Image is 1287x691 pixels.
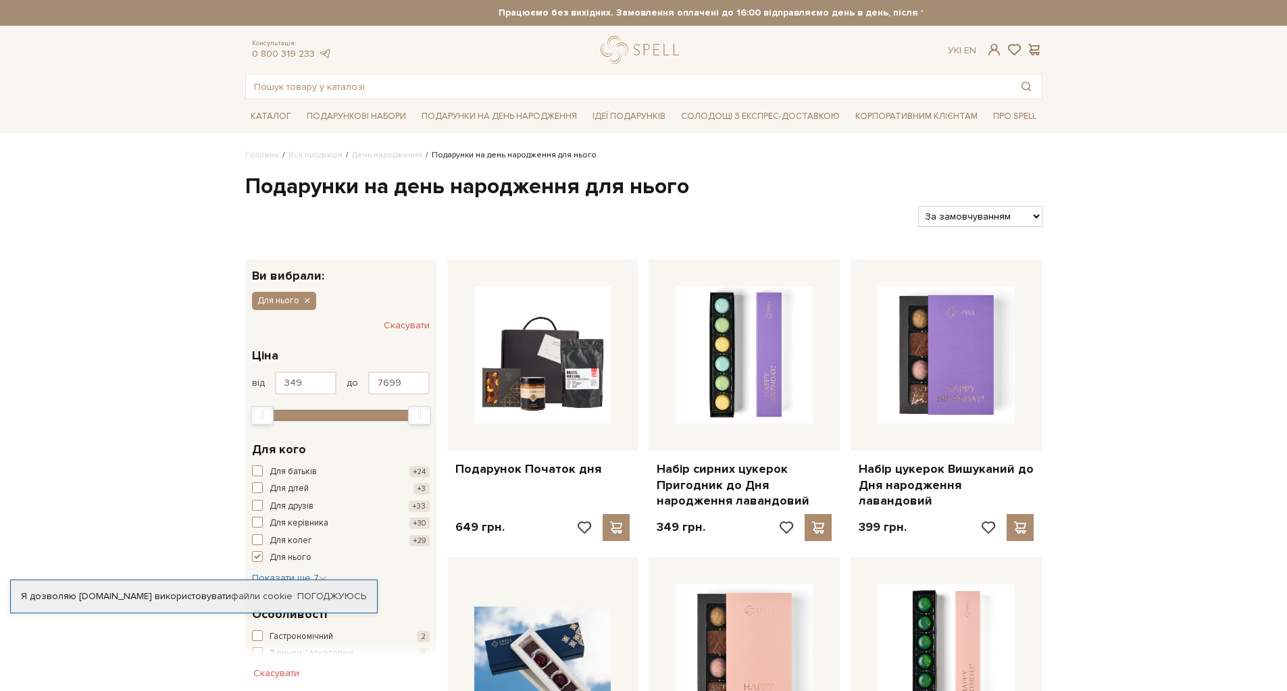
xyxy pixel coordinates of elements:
button: Для колег +29 [252,534,430,548]
span: Гастрономічний [270,630,333,644]
span: Особливості [252,605,327,623]
span: Для дітей [270,482,309,496]
a: Набір сирних цукерок Пригодник до Дня народження лавандовий [657,461,832,509]
a: Вся продукція [288,150,343,160]
a: Подарунок Початок дня [455,461,630,477]
button: З вином / алкоголем 6 [252,647,430,661]
div: Я дозволяю [DOMAIN_NAME] використовувати [11,590,377,603]
p: 649 грн. [455,519,505,535]
span: | [959,45,961,56]
button: Для нього [252,292,316,309]
span: +33 [409,501,430,512]
span: Ціна [252,347,278,365]
a: 0 800 319 233 [252,48,315,59]
strong: Працюємо без вихідних. Замовлення оплачені до 16:00 відправляємо день в день, після 16:00 - насту... [365,7,1162,19]
button: Пошук товару у каталозі [1011,74,1042,99]
button: Скасувати [384,315,430,336]
span: Для кого [252,440,306,459]
li: Подарунки на день народження для нього [422,149,597,161]
span: до [347,377,358,389]
span: +30 [409,517,430,529]
div: Ви вибрали: [245,259,436,282]
span: Для нього [270,551,311,565]
p: 349 грн. [657,519,705,535]
a: Погоджуюсь [297,590,366,603]
span: +3 [413,483,430,494]
span: Для нього [257,295,299,307]
span: 6 [418,648,430,659]
button: Для дітей +3 [252,482,430,496]
a: Корпоративним клієнтам [850,105,983,128]
a: telegram [318,48,332,59]
button: Показати ще 7 [252,571,327,585]
input: Ціна [368,372,430,394]
span: Каталог [245,106,297,127]
button: Гастрономічний 2 [252,630,430,644]
button: Скасувати [245,663,307,684]
div: Max [408,406,431,425]
a: файли cookie [231,590,293,602]
input: Ціна [275,372,336,394]
span: З вином / алкоголем [270,647,353,661]
span: Для батьків [270,465,317,479]
span: від [252,377,265,389]
span: Для друзів [270,500,313,513]
button: Для нього [252,551,430,565]
a: День народження [352,150,422,160]
span: Для колег [270,534,312,548]
span: Ідеї подарунків [587,106,671,127]
a: Головна [245,150,279,160]
button: Для друзів +33 [252,500,430,513]
span: Про Spell [988,106,1042,127]
span: Подарунки на День народження [416,106,582,127]
span: Показати ще 7 [252,572,327,584]
span: Для керівника [270,517,328,530]
button: Для батьків +24 [252,465,430,479]
button: Для керівника +30 [252,517,430,530]
p: 399 грн. [859,519,907,535]
input: Пошук товару у каталозі [246,74,1011,99]
div: Min [251,406,274,425]
a: En [964,45,976,56]
a: logo [601,36,685,63]
span: +29 [409,535,430,546]
span: Консультація: [252,39,332,48]
span: Подарункові набори [301,106,411,127]
a: Набір цукерок Вишуканий до Дня народження лавандовий [859,461,1034,509]
h1: Подарунки на день народження для нього [245,173,1042,201]
a: Солодощі з експрес-доставкою [676,105,845,128]
span: +24 [409,466,430,478]
div: Ук [948,45,976,57]
span: 2 [417,631,430,642]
